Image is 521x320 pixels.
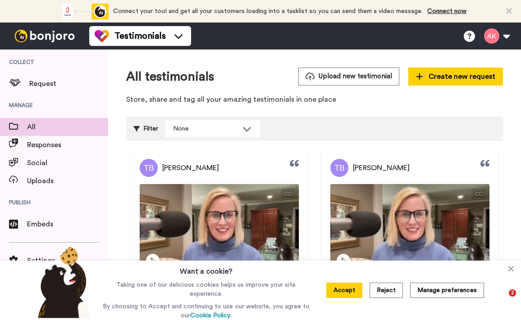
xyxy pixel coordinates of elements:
div: CC [282,189,293,198]
span: Uploads [27,176,108,186]
img: bj-logo-header-white.svg [11,30,78,42]
div: CC [473,189,484,198]
a: Connect now [427,8,466,14]
span: Connect your tool and get all your customers loading into a tasklist so you can send them a video... [113,8,423,14]
img: Video Thumbnail [330,184,489,274]
a: Cookie Policy [190,312,230,319]
span: [PERSON_NAME] [162,162,219,173]
span: [PERSON_NAME] [353,162,410,173]
img: tm-color.svg [95,29,109,43]
iframe: Intercom live chat [490,289,512,311]
p: Taking one of our delicious cookies helps us improve your site experience. [101,280,312,298]
span: Social [27,158,108,168]
h3: Want a cookie? [180,261,233,277]
div: Filter [133,120,158,137]
button: Accept [326,283,362,298]
button: Manage preferences [410,283,484,298]
p: Store, share and tag all your amazing testimonials in one place [126,95,503,105]
div: None [173,124,238,133]
span: Create new request [416,71,495,82]
span: 2 [509,289,516,297]
p: By choosing to Accept and continuing to use our website, you agree to our . [101,302,312,320]
span: Embeds [27,219,108,230]
img: Profile Picture [330,159,348,177]
span: Responses [27,140,108,150]
h1: All testimonials [126,70,214,84]
button: Upload new testimonial [298,68,399,85]
img: Video Thumbnail [140,184,299,274]
img: Profile Picture [140,159,158,177]
button: Create new request [408,68,503,86]
div: animation [59,4,109,19]
span: Request [29,78,108,89]
span: All [27,122,108,132]
img: bear-with-cookie.png [30,246,96,318]
span: Testimonials [114,30,166,42]
span: Settings [27,255,108,266]
button: Reject [370,283,403,298]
